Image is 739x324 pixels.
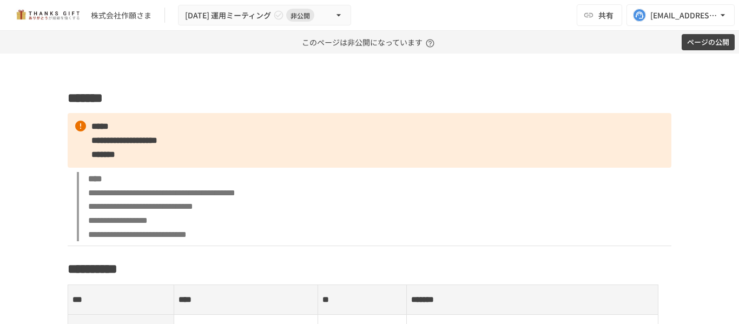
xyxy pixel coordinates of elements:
[650,9,717,22] div: [EMAIL_ADDRESS][DOMAIN_NAME]
[286,10,314,21] span: 非公開
[598,9,613,21] span: 共有
[13,6,82,24] img: mMP1OxWUAhQbsRWCurg7vIHe5HqDpP7qZo7fRoNLXQh
[185,9,271,22] span: [DATE] 運用ミーティング
[577,4,622,26] button: 共有
[682,34,735,51] button: ページの公開
[178,5,351,26] button: [DATE] 運用ミーティング非公開
[626,4,735,26] button: [EMAIL_ADDRESS][DOMAIN_NAME]
[302,31,438,54] p: このページは非公開になっています
[91,10,151,21] div: 株式会社作願さま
